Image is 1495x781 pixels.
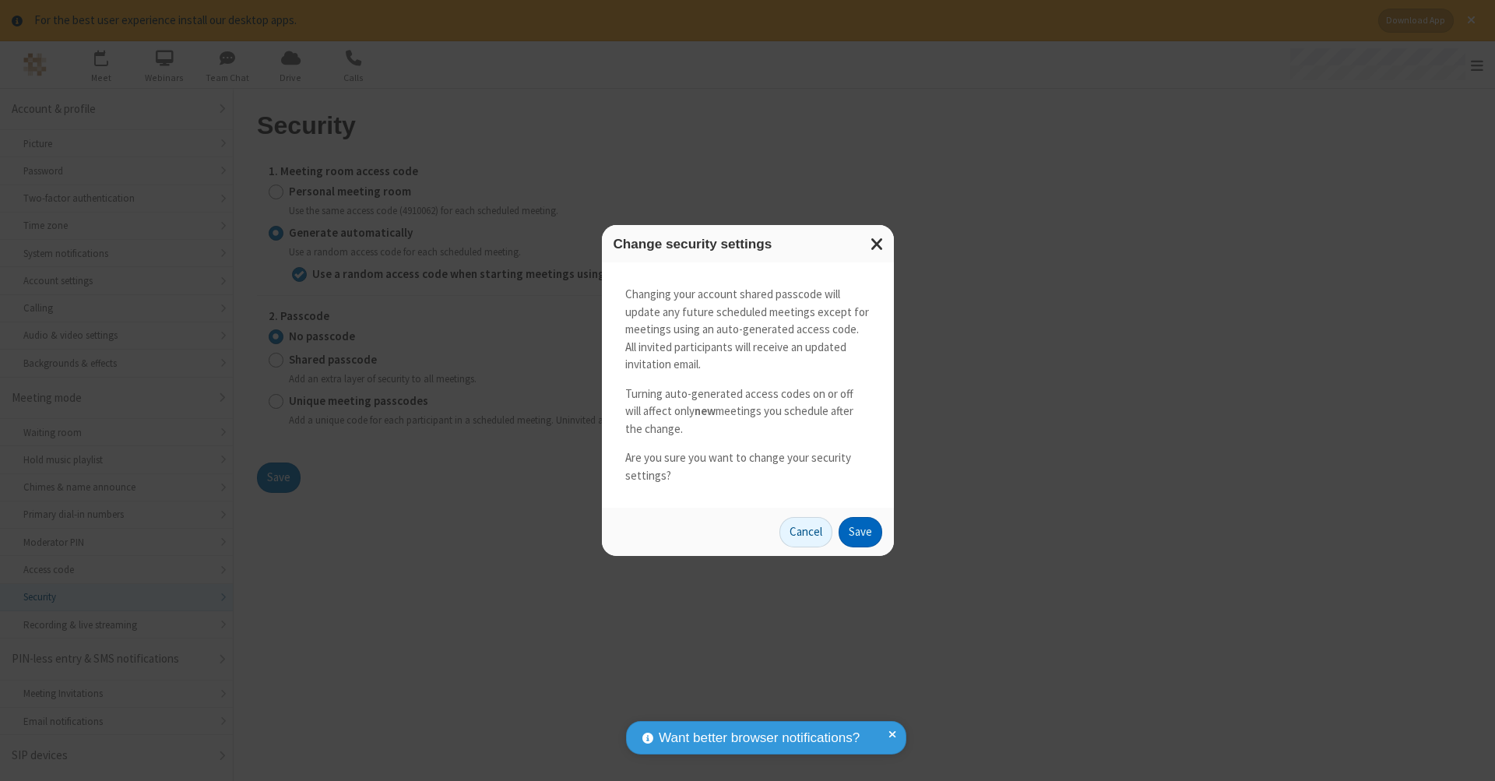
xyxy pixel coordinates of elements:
h3: Change security settings [614,237,882,252]
button: Cancel [779,517,832,548]
button: Save [839,517,882,548]
p: Are you sure you want to change your security settings? [625,449,871,484]
p: Turning auto-generated access codes on or off will affect only meetings you schedule after the ch... [625,385,871,438]
p: Changing your account shared passcode will update any future scheduled meetings except for meetin... [625,286,871,374]
span: Want better browser notifications? [659,728,860,748]
strong: new [695,403,716,418]
button: Close modal [861,225,894,263]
